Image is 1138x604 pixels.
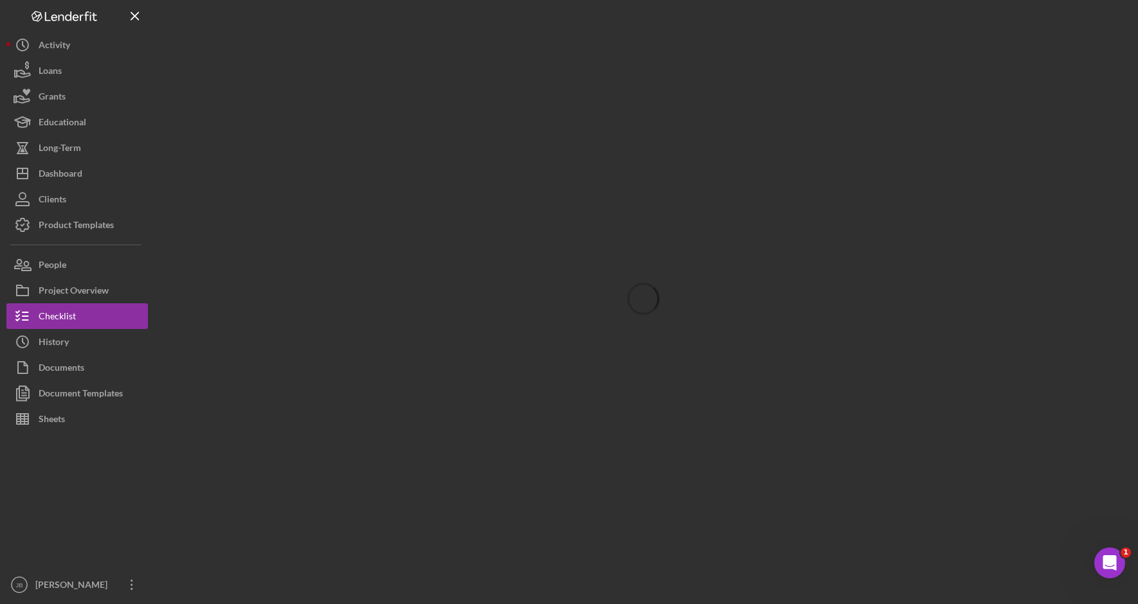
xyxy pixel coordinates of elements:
[6,161,148,186] button: Dashboard
[6,252,148,278] button: People
[6,186,148,212] button: Clients
[6,329,148,355] button: History
[6,355,148,380] button: Documents
[39,212,114,241] div: Product Templates
[6,380,148,406] button: Document Templates
[39,84,66,112] div: Grants
[39,58,62,87] div: Loans
[6,406,148,432] button: Sheets
[1121,547,1131,558] span: 1
[6,84,148,109] button: Grants
[6,135,148,161] button: Long-Term
[39,329,69,358] div: History
[39,32,70,61] div: Activity
[15,582,23,589] text: JB
[39,252,66,281] div: People
[32,572,116,601] div: [PERSON_NAME]
[39,109,86,138] div: Educational
[1094,547,1125,578] iframe: Intercom live chat
[6,58,148,84] button: Loans
[39,303,76,332] div: Checklist
[39,135,81,164] div: Long-Term
[6,32,148,58] button: Activity
[39,278,109,306] div: Project Overview
[39,406,65,435] div: Sheets
[39,380,123,409] div: Document Templates
[6,109,148,135] button: Educational
[6,303,148,329] button: Checklist
[39,186,66,215] div: Clients
[6,572,148,598] button: JB[PERSON_NAME]
[6,278,148,303] button: Project Overview
[39,355,84,384] div: Documents
[6,212,148,238] button: Product Templates
[39,161,82,190] div: Dashboard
